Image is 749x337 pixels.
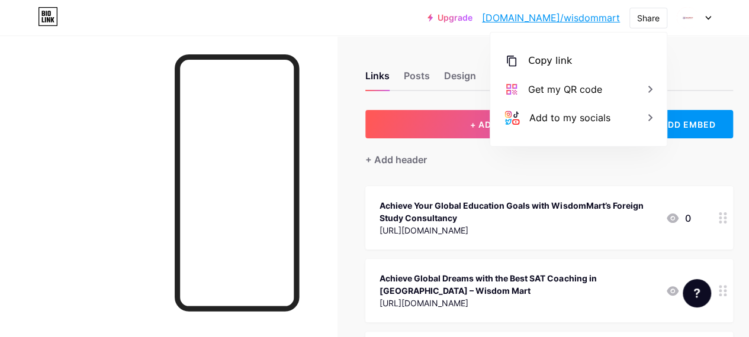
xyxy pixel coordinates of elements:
div: Achieve Global Dreams with the Best SAT Coaching in [GEOGRAPHIC_DATA] – Wisdom Mart [380,272,656,297]
div: Design [444,69,476,90]
div: + Add header [365,153,427,167]
div: Achieve Your Global Education Goals with WisdomMart’s Foreign Study Consultancy [380,199,656,224]
div: [URL][DOMAIN_NAME] [380,224,656,236]
img: wisdommart [676,7,699,29]
div: + ADD EMBED [635,110,733,138]
div: 0 [666,211,690,225]
div: Get my QR code [528,82,602,96]
div: Links [365,69,390,90]
div: 0 [666,284,690,298]
div: Share [637,12,660,24]
div: Copy link [528,54,572,68]
div: [URL][DOMAIN_NAME] [380,297,656,309]
span: + ADD LINK [470,119,521,129]
a: [DOMAIN_NAME]/wisdommart [482,11,620,25]
button: + ADD LINK [365,110,626,138]
div: Posts [404,69,430,90]
div: Add to my socials [529,111,610,125]
a: Upgrade [427,13,472,22]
